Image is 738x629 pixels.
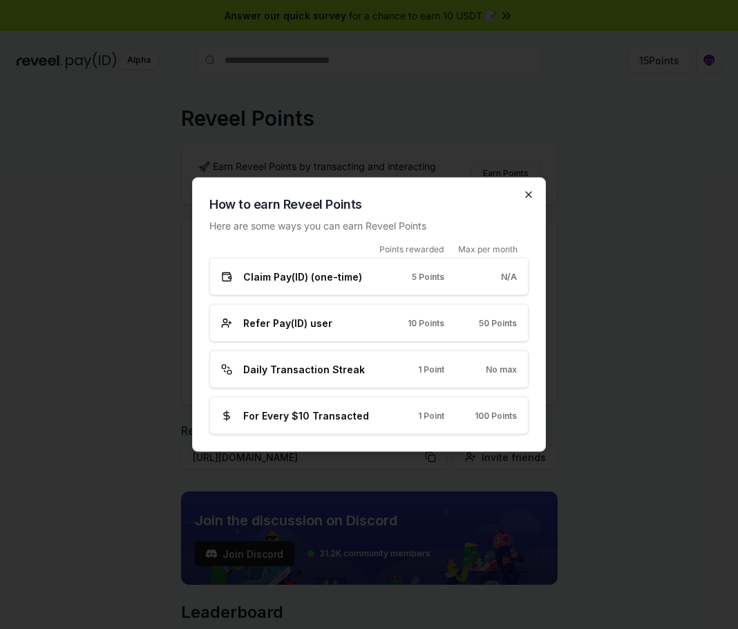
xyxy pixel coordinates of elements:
[379,244,444,255] span: Points rewarded
[209,195,529,214] h2: How to earn Reveel Points
[412,271,444,282] span: 5 Points
[243,316,332,330] span: Refer Pay(ID) user
[418,364,444,375] span: 1 Point
[418,410,444,421] span: 1 Point
[486,364,517,375] span: No max
[243,362,365,377] span: Daily Transaction Streak
[475,410,517,421] span: 100 Points
[243,409,369,423] span: For Every $10 Transacted
[501,271,517,282] span: N/A
[479,317,517,328] span: 50 Points
[243,270,362,284] span: Claim Pay(ID) (one-time)
[408,317,444,328] span: 10 Points
[458,244,518,255] span: Max per month
[209,218,529,233] p: Here are some ways you can earn Reveel Points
